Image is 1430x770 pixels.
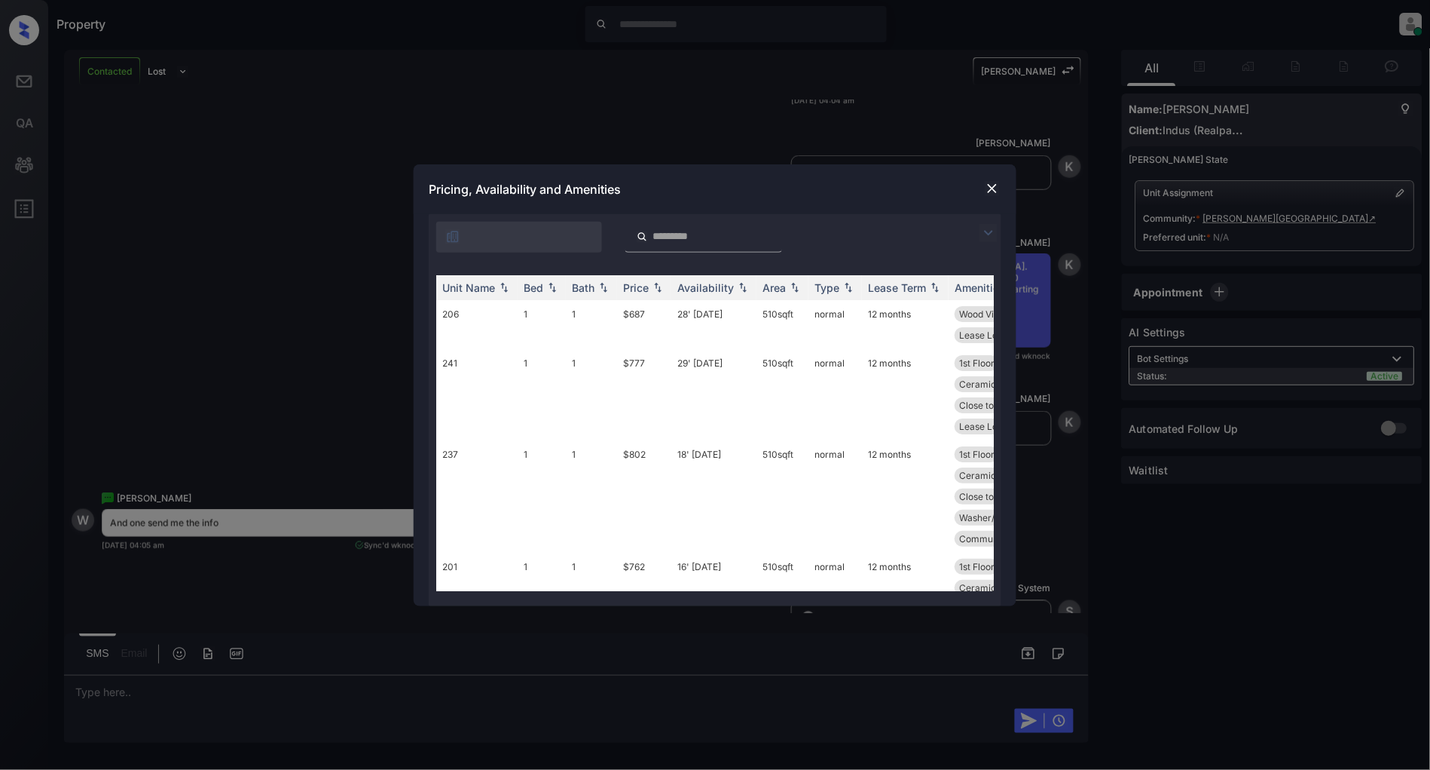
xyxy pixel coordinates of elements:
[959,330,1008,341] span: Lease Lock
[979,224,998,242] img: icon-zuma
[959,582,1032,594] span: Ceramic Tile Di...
[927,282,943,293] img: sorting
[414,164,1016,214] div: Pricing, Availability and Amenities
[650,282,665,293] img: sorting
[596,282,611,293] img: sorting
[518,553,566,644] td: 1
[623,281,649,294] div: Price
[566,349,617,440] td: 1
[787,282,802,293] img: sorting
[756,553,808,644] td: 510 sqft
[518,440,566,553] td: 1
[735,282,750,293] img: sorting
[756,300,808,349] td: 510 sqft
[436,349,518,440] td: 241
[671,553,756,644] td: 16' [DATE]
[445,229,460,244] img: icon-zuma
[617,553,671,644] td: $762
[617,440,671,553] td: $802
[518,349,566,440] td: 1
[756,440,808,553] td: 510 sqft
[959,512,1040,523] span: Washer/Dryer Co...
[677,281,734,294] div: Availability
[862,440,949,553] td: 12 months
[545,282,560,293] img: sorting
[566,553,617,644] td: 1
[959,561,995,572] span: 1st Floor
[566,440,617,553] td: 1
[436,300,518,349] td: 206
[808,440,862,553] td: normal
[862,349,949,440] td: 12 months
[955,281,1005,294] div: Amenities
[524,281,543,294] div: Bed
[617,349,671,440] td: $777
[756,349,808,440] td: 510 sqft
[862,300,949,349] td: 12 months
[841,282,856,293] img: sorting
[959,421,1008,432] span: Lease Lock
[959,379,1032,390] span: Ceramic Tile Di...
[671,440,756,553] td: 18' [DATE]
[518,300,566,349] td: 1
[572,281,594,294] div: Bath
[959,470,1032,481] span: Ceramic Tile Di...
[959,491,1076,502] span: Close to [PERSON_NAME]...
[617,300,671,349] td: $687
[862,553,949,644] td: 12 months
[442,281,495,294] div: Unit Name
[808,349,862,440] td: normal
[671,300,756,349] td: 28' [DATE]
[814,281,839,294] div: Type
[959,449,995,460] span: 1st Floor
[497,282,512,293] img: sorting
[637,230,648,244] img: icon-zuma
[671,349,756,440] td: 29' [DATE]
[868,281,926,294] div: Lease Term
[985,181,1000,196] img: close
[762,281,786,294] div: Area
[436,553,518,644] td: 201
[436,440,518,553] td: 237
[808,300,862,349] td: normal
[959,308,1034,320] span: Wood Vinyl Bed ...
[808,553,862,644] td: normal
[959,400,1076,411] span: Close to [PERSON_NAME]...
[959,533,1027,545] span: Community Fee
[959,357,995,369] span: 1st Floor
[566,300,617,349] td: 1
